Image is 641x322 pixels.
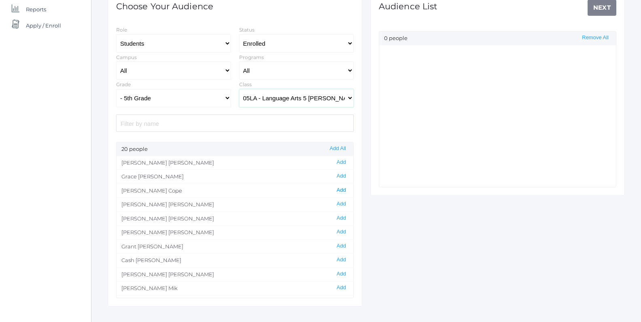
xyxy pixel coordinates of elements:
[327,145,348,152] button: Add All
[116,114,354,132] input: Filter by name
[334,256,348,263] button: Add
[334,271,348,278] button: Add
[579,34,611,41] button: Remove All
[334,187,348,194] button: Add
[334,215,348,222] button: Add
[116,54,137,60] label: Campus
[117,281,353,295] li: [PERSON_NAME] Mik
[379,32,616,45] div: 0 people
[117,212,353,226] li: [PERSON_NAME] [PERSON_NAME]
[117,295,353,309] li: Aiden [PERSON_NAME]
[26,17,61,34] span: Apply / Enroll
[334,243,348,250] button: Add
[26,1,46,17] span: Reports
[117,156,353,170] li: [PERSON_NAME] [PERSON_NAME]
[117,169,353,184] li: Grace [PERSON_NAME]
[116,27,127,33] label: Role
[117,239,353,254] li: Grant [PERSON_NAME]
[117,184,353,198] li: [PERSON_NAME] Cope
[334,284,348,291] button: Add
[239,81,252,87] label: Class
[116,81,131,87] label: Grade
[334,159,348,166] button: Add
[239,54,264,60] label: Programs
[117,225,353,239] li: [PERSON_NAME] [PERSON_NAME]
[334,201,348,208] button: Add
[117,253,353,267] li: Cash [PERSON_NAME]
[334,173,348,180] button: Add
[239,27,255,33] label: Status
[379,2,437,11] h1: Audience List
[116,2,213,11] h1: Choose Your Audience
[117,267,353,282] li: [PERSON_NAME] [PERSON_NAME]
[117,197,353,212] li: [PERSON_NAME] [PERSON_NAME]
[334,229,348,235] button: Add
[117,142,353,156] div: 20 people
